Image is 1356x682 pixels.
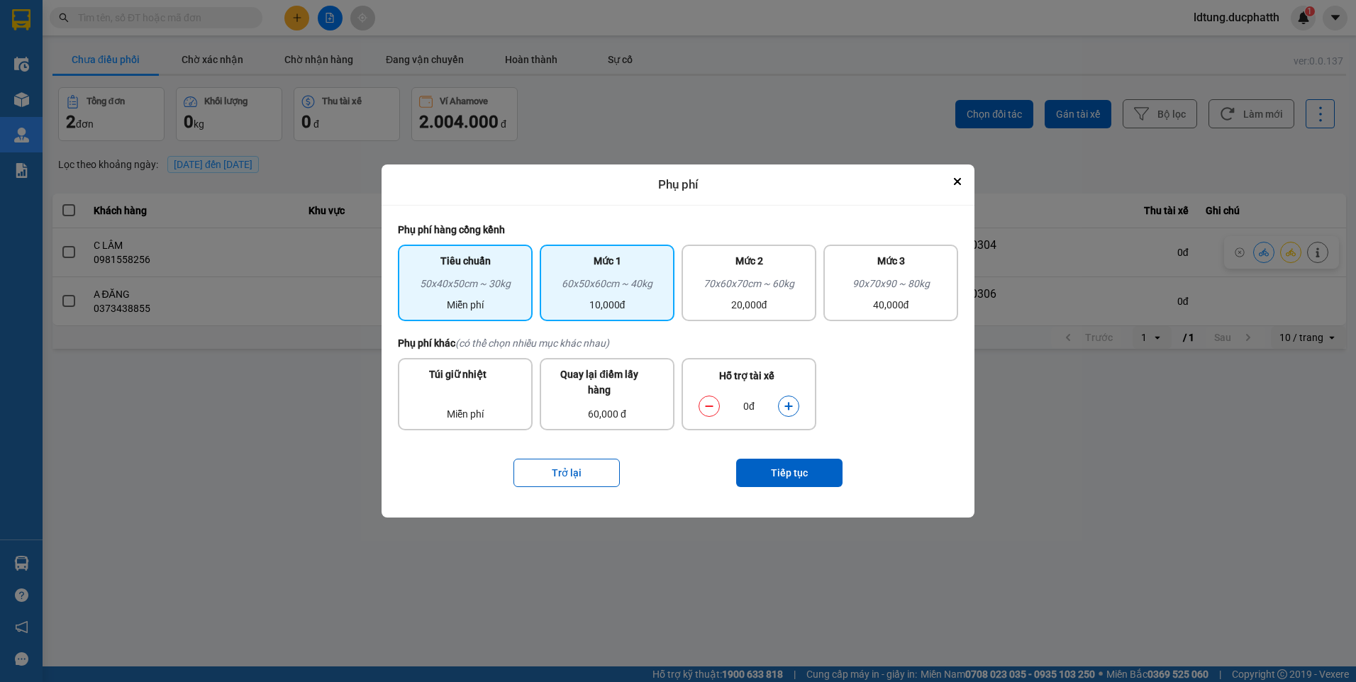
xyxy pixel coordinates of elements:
[406,297,524,313] div: Miễn phí
[832,297,950,313] div: 40,000đ
[548,406,666,422] div: 60,000 đ
[398,222,958,237] div: Phụ phí hàng cồng kềnh
[406,276,524,297] div: 50x40x50cm ~ 30kg
[691,368,806,392] div: Hỗ trợ tài xế
[548,276,666,297] div: 60x50x60cm ~ 40kg
[406,367,508,389] div: Túi giữ nhiệt
[949,173,966,190] button: Close
[406,406,524,422] div: Miễn phí
[736,459,843,487] button: Tiếp tục
[832,253,950,276] div: Mức 3
[720,398,778,414] div: 0đ
[832,276,950,297] div: 90x70x90 ~ 80kg
[382,164,974,518] div: dialog
[548,297,666,313] div: 10,000đ
[548,253,666,276] div: Mức 1
[548,367,650,405] div: Quay lại điểm lấy hàng
[513,459,620,487] button: Trở lại
[455,337,609,349] span: (có thể chọn nhiều mục khác nhau)
[382,164,974,206] div: Phụ phí
[398,335,958,351] div: Phụ phí khác
[406,253,524,276] div: Tiêu chuẩn
[690,276,808,297] div: 70x60x70cm ~ 60kg
[690,253,808,276] div: Mức 2
[690,297,808,313] div: 20,000đ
